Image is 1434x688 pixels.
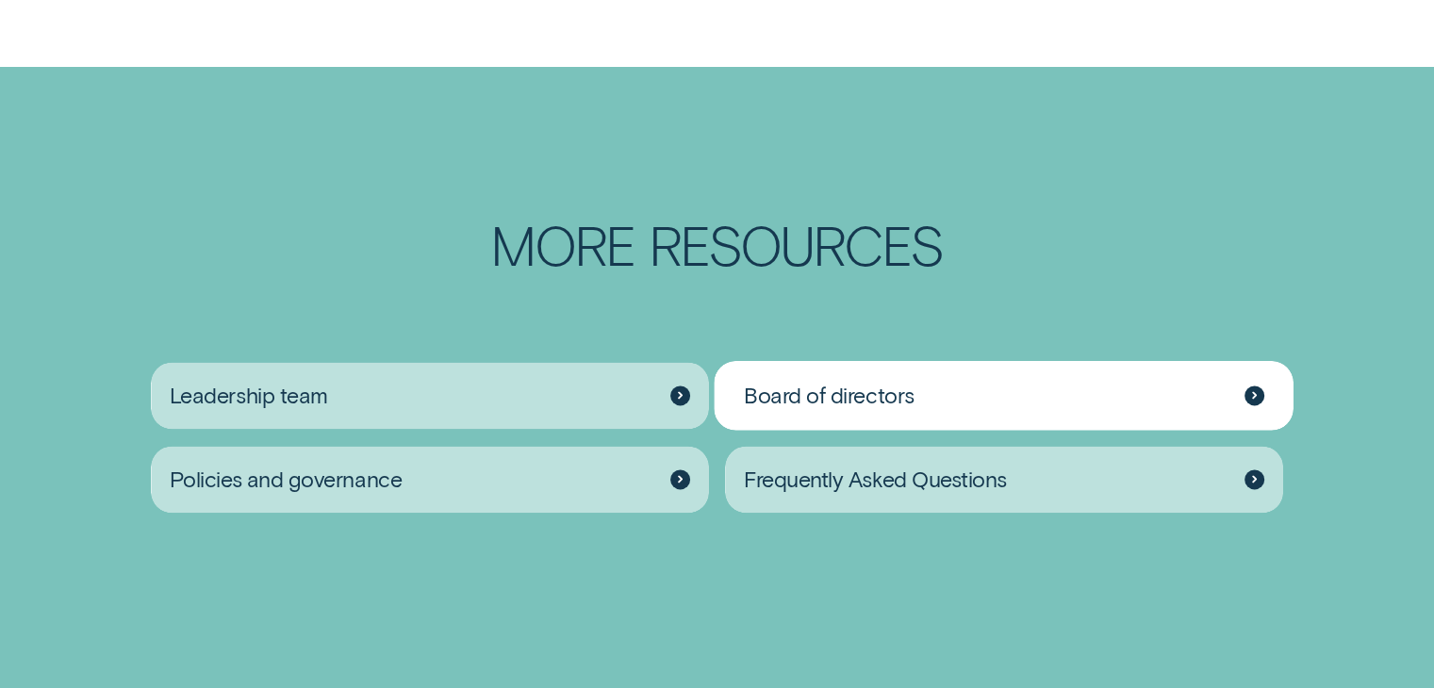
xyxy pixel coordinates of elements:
[170,466,402,493] span: Policies and governance
[744,382,915,409] span: Board of directors
[725,362,1282,429] a: Board of directors
[744,466,1006,493] span: Frequently Asked Questions
[151,446,708,513] a: Policies and governance
[725,446,1282,513] a: Frequently Asked Questions
[390,218,1044,271] h2: More Resources
[170,382,328,409] span: Leadership team
[151,362,708,429] a: Leadership team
